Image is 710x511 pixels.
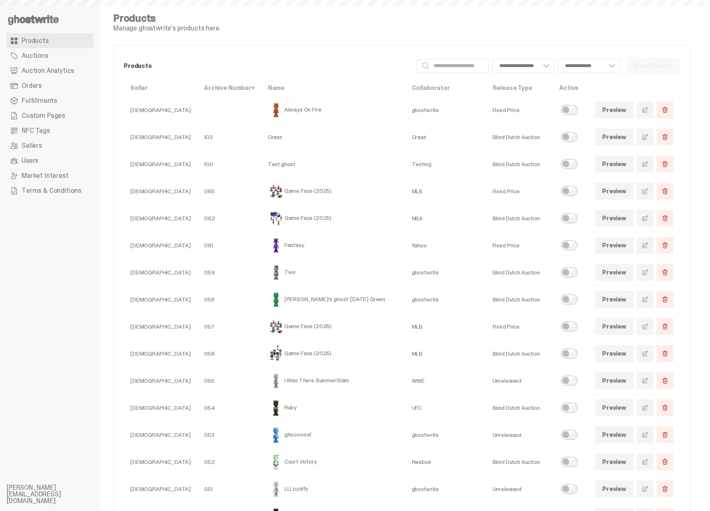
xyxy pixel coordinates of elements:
td: NBA [405,205,486,232]
td: [DEMOGRAPHIC_DATA] [124,124,197,151]
td: WWE [405,367,486,394]
span: Custom Pages [22,112,65,119]
a: Auction Analytics [7,63,93,78]
td: [DEMOGRAPHIC_DATA] [124,232,197,259]
td: Game Face (2025) [261,313,405,340]
td: Crash [261,124,405,151]
td: 055 [197,367,261,394]
td: LLLoyalty [261,476,405,503]
td: [DEMOGRAPHIC_DATA] [124,313,197,340]
th: Release Type [486,80,553,97]
td: 103 [197,124,261,151]
td: 057 [197,313,261,340]
a: Terms & Conditions [7,183,93,198]
h4: Products [113,13,221,23]
a: Preview [595,426,633,443]
th: Name [261,80,405,97]
td: 061 [197,232,261,259]
td: [DEMOGRAPHIC_DATA] [124,286,197,313]
button: Delete Product [657,237,673,254]
span: Auctions [22,52,48,59]
td: ghooooost [261,421,405,449]
a: Custom Pages [7,108,93,123]
span: Fulfillments [22,97,57,104]
td: Game Face (2025) [261,178,405,205]
img: Two [268,264,284,281]
td: Unreleased [486,367,553,394]
td: 053 [197,421,261,449]
td: 052 [197,449,261,476]
button: Delete Product [657,129,673,145]
td: [DEMOGRAPHIC_DATA] [124,178,197,205]
a: Users [7,153,93,168]
p: Products [124,63,410,69]
a: Orders [7,78,93,93]
img: ghooooost [268,426,284,443]
td: ghostwrite [405,97,486,124]
li: [PERSON_NAME][EMAIL_ADDRESS][DOMAIN_NAME] [7,484,107,504]
td: Game Face (2025) [261,340,405,367]
button: Delete Product [657,156,673,172]
td: [DEMOGRAPHIC_DATA] [124,394,197,421]
button: Delete Product [657,399,673,416]
a: NFC Tags [7,123,93,138]
td: 065 [197,178,261,205]
td: 062 [197,205,261,232]
span: Market Interest [22,172,69,179]
td: I Was There SummerSlam [261,367,405,394]
td: [DEMOGRAPHIC_DATA] [124,205,197,232]
td: [DEMOGRAPHIC_DATA] [124,476,197,503]
img: Always On Fire [268,102,284,118]
img: Game Face (2025) [268,345,284,362]
button: Delete Product [657,372,673,389]
img: Schrödinger's ghost: Sunday Green [268,291,284,308]
td: Unreleased [486,476,553,503]
td: Court Victory [261,449,405,476]
td: [DEMOGRAPHIC_DATA] [124,449,197,476]
a: Preview [595,318,633,335]
img: Game Face (2025) [268,210,284,227]
span: ▾ [252,84,254,92]
span: Auction Analytics [22,67,74,74]
button: Delete Product [657,345,673,362]
button: Delete Product [657,481,673,497]
td: 059 [197,259,261,286]
img: Game Face (2025) [268,183,284,199]
td: ghostwrite [405,476,486,503]
td: Blind Dutch Auction [486,259,553,286]
td: Testing [405,151,486,178]
span: Orders [22,82,42,89]
button: Delete Product [657,264,673,281]
td: ghostwrite [405,421,486,449]
td: MLB [405,340,486,367]
td: Game Face (2025) [261,205,405,232]
td: Blind Dutch Auction [486,151,553,178]
button: Delete Product [657,102,673,118]
a: Products [7,33,93,48]
a: Preview [595,264,633,281]
button: Delete Product [657,210,673,227]
a: Preview [595,156,633,172]
td: Two [261,259,405,286]
td: Fixed Price [486,97,553,124]
span: Users [22,157,38,164]
td: [DEMOGRAPHIC_DATA] [124,367,197,394]
img: Ruby [268,399,284,416]
a: Auctions [7,48,93,63]
a: Preview [595,372,633,389]
td: 058 [197,286,261,313]
td: Blind Dutch Auction [486,340,553,367]
img: Game Face (2025) [268,318,284,335]
a: Preview [595,237,633,254]
td: Blind Dutch Auction [486,449,553,476]
button: Delete Product [657,291,673,308]
a: Active [559,84,578,92]
td: Blind Dutch Auction [486,124,553,151]
button: Delete Product [657,183,673,199]
td: [DEMOGRAPHIC_DATA] [124,97,197,124]
a: Preview [595,291,633,308]
img: Court Victory [268,454,284,470]
td: [DEMOGRAPHIC_DATA] [124,340,197,367]
a: Preview [595,399,633,416]
a: Fulfillments [7,93,93,108]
